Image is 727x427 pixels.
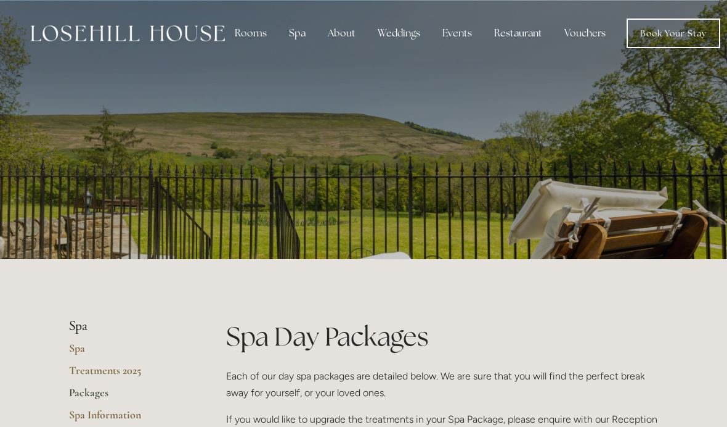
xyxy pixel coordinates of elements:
h1: Spa Day Packages [226,318,658,355]
div: Weddings [368,21,430,46]
div: Rooms [225,21,277,46]
a: Treatments 2025 [69,363,187,386]
div: Events [433,21,482,46]
img: Losehill House [31,25,225,41]
div: Spa [279,21,315,46]
a: Vouchers [554,21,615,46]
p: Each of our day spa packages are detailed below. We are sure that you will find the perfect break... [226,368,658,401]
li: Spa [69,318,187,334]
a: Book Your Stay [627,19,720,48]
a: Spa [69,341,187,363]
div: Restaurant [484,21,552,46]
a: Packages [69,386,187,408]
div: About [318,21,365,46]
